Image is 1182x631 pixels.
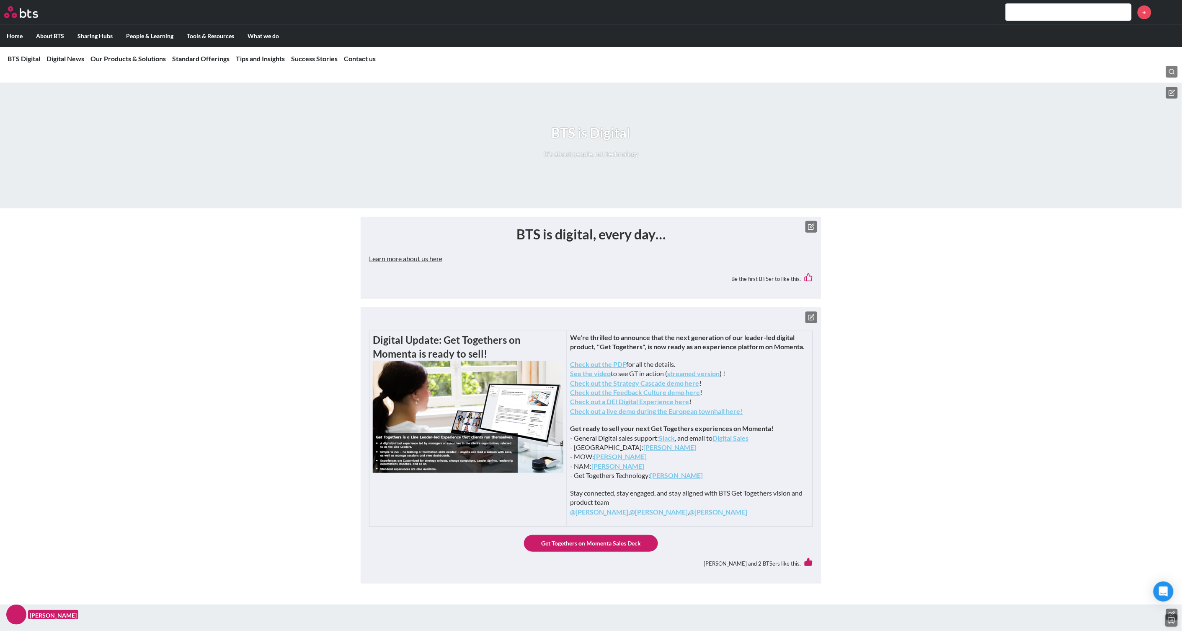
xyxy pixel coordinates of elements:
[8,55,40,62] a: BTS Digital
[291,55,338,62] a: Success Stories
[700,388,703,396] strong: !
[570,488,809,517] p: Stay connected, stay engaged, and stay aligned with BTS Get Togethers vision and product team , ,
[1138,5,1151,19] a: +
[373,334,521,360] strong: Digital Update: Get Togethers on Momenta is ready to sell!
[544,149,638,158] p: It's about people, not technology
[369,250,442,267] button: Learn more about us here
[6,605,26,625] img: F
[71,25,119,47] label: Sharing Hubs
[369,267,813,290] div: Be the first BTSer to like this.
[1154,582,1174,602] div: Open Intercom Messenger
[28,610,78,620] figcaption: [PERSON_NAME]
[592,462,645,470] a: [PERSON_NAME]
[689,508,748,516] a: @[PERSON_NAME]
[369,225,813,244] h1: BTS is digital, every day…
[570,360,809,416] p: for all the details. to see GT in action ( ) !
[570,424,809,480] p: - General Digital sales support: , and email to - [GEOGRAPHIC_DATA]: - MOW: - NAM: - Get Together...
[644,443,697,451] a: [PERSON_NAME]
[544,124,638,143] h1: BTS is Digital
[668,369,720,377] a: streamed version
[4,6,38,18] img: BTS Logo
[1158,2,1178,22] a: Profile
[570,360,627,368] a: Check out the PDF
[570,333,805,351] strong: We're thrilled to announce that the next generation of our leader-led digital product, "Get Toget...
[29,25,71,47] label: About BTS
[570,379,699,387] a: Check out the Strategy Cascade demo here
[570,388,700,396] a: Check out the Feedback Culture demo here
[570,369,611,377] a: See the video
[172,55,230,62] a: Standard Offerings
[650,471,703,479] a: [PERSON_NAME]
[1158,2,1178,22] img: Tom Sjögren
[659,434,675,442] a: Slack
[689,397,692,405] strong: !
[46,55,84,62] a: Digital News
[90,55,166,62] a: Our Products & Solutions
[570,407,743,415] a: Check out a live demo during the European townhall here!
[344,55,376,62] a: Contact us
[699,379,702,387] strong: !
[1166,609,1178,621] button: Edit hero
[1166,87,1178,99] button: Edit hero
[241,25,286,47] label: What we do
[119,25,180,47] label: People & Learning
[805,312,817,323] button: Edit text box
[4,6,54,18] a: Go home
[570,508,629,516] a: @[PERSON_NAME]
[713,434,749,442] a: Digital Sales
[594,452,647,460] a: [PERSON_NAME]
[180,25,241,47] label: Tools & Resources
[524,535,658,552] a: Get Togethers on Momenta Sales Deck
[570,424,774,432] strong: Get ready to sell your next Get Togethers experiences on Momenta!
[236,55,285,62] a: Tips and Insights
[373,361,563,473] img: gt-picture.png
[570,397,689,405] a: Check out a DEI Digital Experience here
[805,221,817,233] button: Edit text box
[630,508,688,516] a: @[PERSON_NAME]
[369,552,813,575] div: [PERSON_NAME] and 2 BTSers like this.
